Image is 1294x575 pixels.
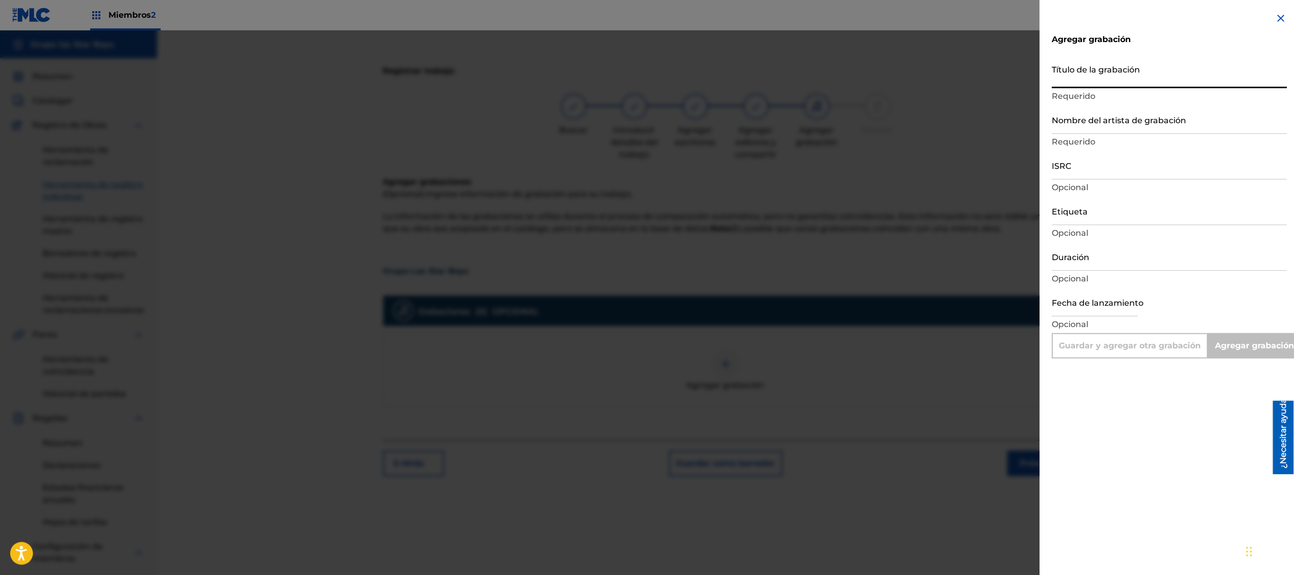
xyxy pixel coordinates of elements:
[1246,536,1252,567] div: Arrastrar
[108,10,151,20] font: Miembros
[1052,274,1088,283] font: Opcional
[1052,183,1088,192] font: Opcional
[1052,137,1095,147] font: Requerido
[1052,319,1088,329] font: Opcional
[151,10,156,20] font: 2
[1243,526,1294,575] iframe: Widget de chat
[12,8,51,22] img: Logotipo del MLC
[1052,228,1088,238] font: Opcional
[1052,34,1131,44] font: Agregar grabación
[1266,401,1294,475] iframe: Centro de recursos
[1052,91,1095,101] font: Requerido
[90,9,102,21] img: Top Rightsholders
